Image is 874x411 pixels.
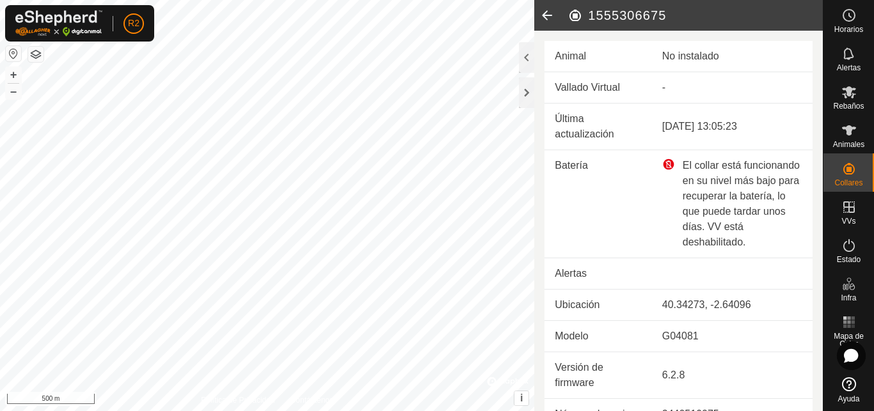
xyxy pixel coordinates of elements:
[834,26,863,33] span: Horarios
[662,49,802,64] div: No instalado
[290,394,333,406] a: Contáctenos
[662,82,665,93] app-display-virtual-paddock-transition: -
[841,217,855,225] span: VVs
[544,104,652,150] td: Última actualización
[544,290,652,321] td: Ubicación
[544,258,652,290] td: Alertas
[544,41,652,72] td: Animal
[6,46,21,61] button: Restablecer Mapa
[6,67,21,82] button: +
[834,179,862,187] span: Collares
[15,10,102,36] img: Logo Gallagher
[544,321,652,352] td: Modelo
[841,294,856,302] span: Infra
[520,392,523,403] span: i
[128,17,139,30] span: R2
[662,297,802,313] div: 40.34273, -2.64096
[837,256,861,263] span: Estado
[544,150,652,258] td: Batería
[833,141,864,148] span: Animales
[662,329,802,344] div: G04081
[837,64,861,72] span: Alertas
[544,352,652,399] td: Versión de firmware
[568,8,823,23] h2: 1555306675
[827,332,871,348] span: Mapa de Calor
[6,84,21,99] button: –
[544,72,652,104] td: Vallado Virtual
[838,395,860,403] span: Ayuda
[662,368,802,383] div: 6.2.8
[662,119,802,134] div: [DATE] 13:05:23
[28,47,44,62] button: Capas del Mapa
[823,372,874,408] a: Ayuda
[662,158,802,250] div: El collar está funcionando en su nivel más bajo para recuperar la batería, lo que puede tardar un...
[514,391,528,405] button: i
[201,394,274,406] a: Política de Privacidad
[833,102,864,110] span: Rebaños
